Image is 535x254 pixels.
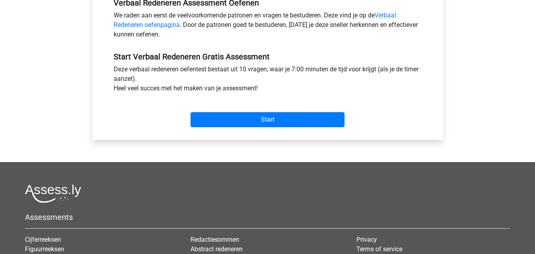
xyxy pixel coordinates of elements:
[25,236,61,243] a: Cijferreeksen
[190,236,239,243] a: Redactiesommen
[356,245,402,253] a: Terms of service
[190,245,243,253] a: Abstract redeneren
[25,212,510,222] h5: Assessments
[108,65,428,96] div: Deze verbaal redeneren oefentest bestaat uit 10 vragen, waar je 7:00 minuten de tijd voor krijgt ...
[108,11,428,42] div: We raden aan eerst de veelvoorkomende patronen en vragen te bestuderen. Deze vind je op de . Door...
[25,184,81,203] img: Assessly logo
[25,245,64,253] a: Figuurreeksen
[190,112,345,127] input: Start
[356,236,377,243] a: Privacy
[114,52,422,61] h5: Start Verbaal Redeneren Gratis Assessment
